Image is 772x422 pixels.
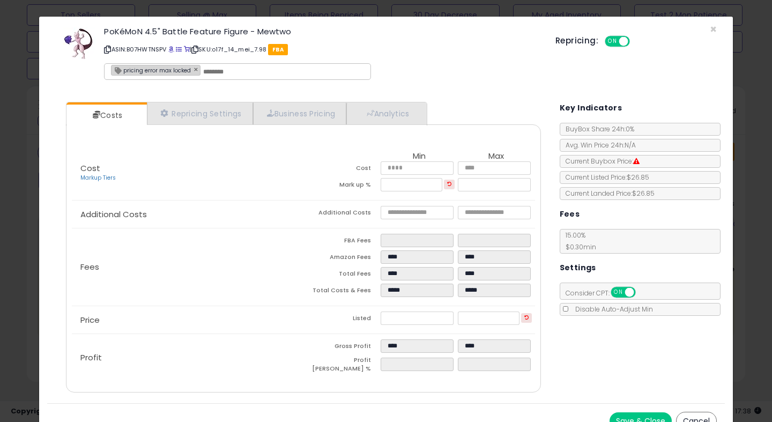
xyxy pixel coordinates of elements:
[346,102,426,124] a: Analytics
[560,157,640,166] span: Current Buybox Price:
[560,242,596,251] span: $0.30 min
[72,210,303,219] p: Additional Costs
[458,152,535,161] th: Max
[634,288,651,297] span: OFF
[303,339,381,356] td: Gross Profit
[63,27,95,60] img: 411xOO-GB5L._SL60_.jpg
[628,37,645,46] span: OFF
[66,105,146,126] a: Costs
[303,284,381,300] td: Total Costs & Fees
[268,44,288,55] span: FBA
[253,102,347,124] a: Business Pricing
[560,124,634,134] span: BuyBox Share 24h: 0%
[112,65,191,75] span: pricing error max locked
[560,261,596,275] h5: Settings
[560,288,650,298] span: Consider CPT:
[303,312,381,328] td: Listed
[72,316,303,324] p: Price
[560,173,649,182] span: Current Listed Price: $26.85
[72,263,303,271] p: Fees
[303,161,381,178] td: Cost
[303,206,381,223] td: Additional Costs
[303,178,381,195] td: Mark up %
[104,27,539,35] h3: PoKéMoN 4.5" Battle Feature Figure - Mewtwo
[72,353,303,362] p: Profit
[555,36,598,45] h5: Repricing:
[104,41,539,58] p: ASIN: B07HWTNSPV | SKU: o17f_14_mei_7.98
[560,231,596,251] span: 15.00 %
[633,158,640,165] i: Suppressed Buy Box
[710,21,717,37] span: ×
[560,189,655,198] span: Current Landed Price: $26.85
[560,101,622,115] h5: Key Indicators
[176,45,182,54] a: All offer listings
[560,208,580,221] h5: Fees
[194,64,200,74] a: ×
[72,164,303,182] p: Cost
[80,174,116,182] a: Markup Tiers
[381,152,458,161] th: Min
[147,102,253,124] a: Repricing Settings
[303,234,381,250] td: FBA Fees
[560,140,636,150] span: Avg. Win Price 24h: N/A
[606,37,619,46] span: ON
[168,45,174,54] a: BuyBox page
[303,267,381,284] td: Total Fees
[303,250,381,267] td: Amazon Fees
[570,305,653,314] span: Disable Auto-Adjust Min
[184,45,190,54] a: Your listing only
[612,288,625,297] span: ON
[303,356,381,376] td: Profit [PERSON_NAME] %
